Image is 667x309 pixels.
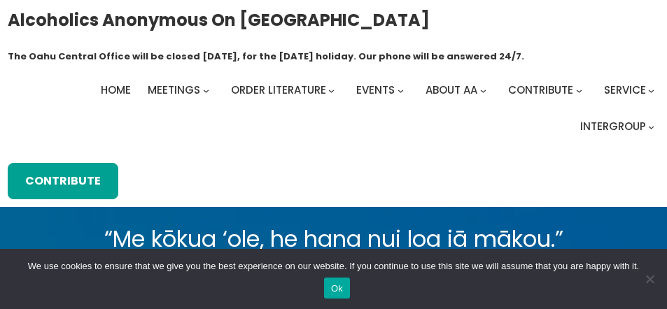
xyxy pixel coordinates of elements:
a: Service [604,80,646,100]
a: About AA [426,80,477,100]
button: Contribute submenu [576,87,582,94]
span: Contribute [508,82,573,97]
button: Meetings submenu [203,87,209,94]
a: Home [101,80,131,100]
span: No [643,272,657,286]
h1: The Oahu Central Office will be closed [DATE], for the [DATE] holiday. Our phone will be answered... [8,50,524,64]
button: Events submenu [398,87,404,94]
nav: Intergroup [8,80,660,136]
a: Meetings [148,80,200,100]
span: About AA [426,82,477,97]
span: We use cookies to ensure that we give you the best experience on our website. If you continue to ... [28,259,639,273]
span: Service [604,82,646,97]
a: Intergroup [580,117,646,136]
a: Contribute [508,80,573,100]
a: Contribute [8,163,118,199]
p: “Me kōkua ‘ole, he hana nui loa iā mākou.” [34,220,634,259]
span: Order Literature [231,82,326,97]
button: Intergroup submenu [648,124,654,130]
span: Home [101,82,131,97]
a: Alcoholics Anonymous on [GEOGRAPHIC_DATA] [8,5,430,35]
span: Events [356,82,395,97]
button: About AA submenu [480,87,486,94]
span: Intergroup [580,119,646,134]
button: Service submenu [648,87,654,94]
a: Events [356,80,395,100]
button: Order Literature submenu [328,87,335,94]
button: Ok [324,278,350,299]
span: Meetings [148,82,200,97]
